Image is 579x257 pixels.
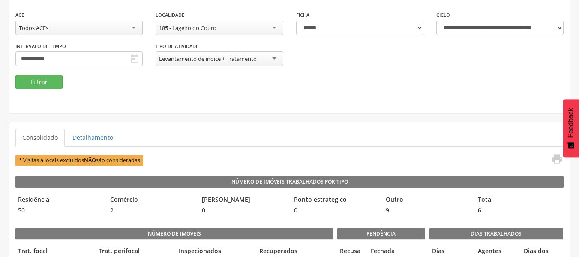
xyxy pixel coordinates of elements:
[199,206,287,215] span: 0
[84,157,96,164] b: NÃO
[337,228,425,240] legend: Pendência
[156,43,198,50] label: Tipo de Atividade
[15,228,333,240] legend: Número de imóveis
[291,195,379,205] legend: Ponto estratégico
[15,247,92,257] legend: Trat. focal
[15,176,564,188] legend: Número de Imóveis Trabalhados por Tipo
[159,24,216,32] div: 185 - Lageiro do Couro
[383,195,471,205] legend: Outro
[567,108,575,138] span: Feedback
[19,24,48,32] div: Todos ACEs
[563,99,579,157] button: Feedback - Mostrar pesquisa
[475,206,563,215] span: 61
[15,206,103,215] span: 50
[176,247,252,257] legend: Inspecionados
[96,247,172,257] legend: Trat. perifocal
[15,43,66,50] label: Intervalo de Tempo
[156,12,184,18] label: Localidade
[429,228,563,240] legend: Dias Trabalhados
[108,195,195,205] legend: Comércio
[436,12,450,18] label: Ciclo
[368,247,394,257] legend: Fechada
[337,247,363,257] legend: Recusa
[296,12,309,18] label: Ficha
[551,153,563,165] i: 
[129,54,140,64] i: 
[429,247,471,257] legend: Dias
[15,12,24,18] label: ACE
[199,195,287,205] legend: [PERSON_NAME]
[66,129,120,147] a: Detalhamento
[159,55,257,63] div: Levantamento de índice + Tratamento
[383,206,471,215] span: 9
[475,247,517,257] legend: Agentes
[15,195,103,205] legend: Residência
[475,195,563,205] legend: Total
[15,75,63,89] button: Filtrar
[291,206,379,215] span: 0
[257,247,333,257] legend: Recuperados
[15,155,143,166] span: * Visitas à locais excluídos são consideradas
[15,129,65,147] a: Consolidado
[546,153,563,167] a: 
[108,206,195,215] span: 2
